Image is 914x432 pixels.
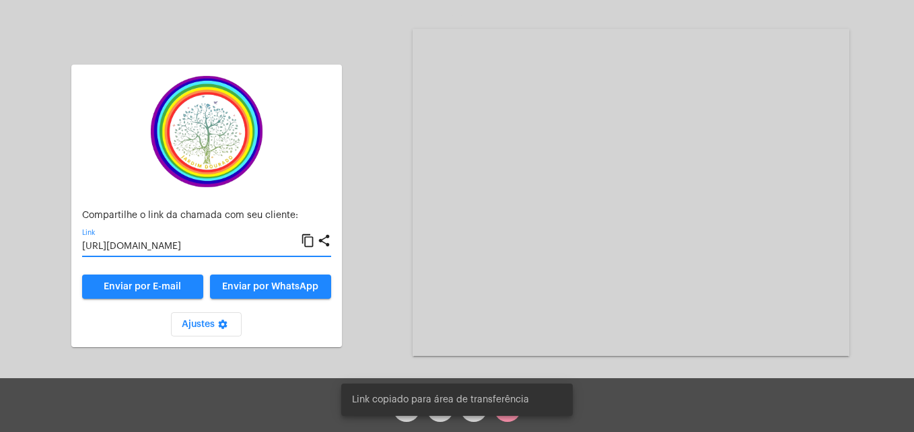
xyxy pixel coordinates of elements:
span: Enviar por E-mail [104,282,181,291]
span: Ajustes [182,320,231,329]
button: Enviar por WhatsApp [210,275,331,299]
p: Compartilhe o link da chamada com seu cliente: [82,211,331,221]
a: Enviar por E-mail [82,275,203,299]
img: c337f8d0-2252-6d55-8527-ab50248c0d14.png [139,75,274,188]
mat-icon: share [317,233,331,249]
mat-icon: content_copy [301,233,315,249]
span: Enviar por WhatsApp [222,282,318,291]
mat-icon: settings [215,319,231,335]
span: Link copiado para área de transferência [352,393,529,406]
button: Ajustes [171,312,242,336]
